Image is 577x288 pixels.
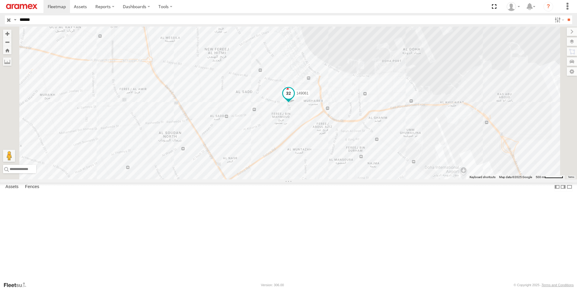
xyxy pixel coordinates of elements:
[6,4,37,9] img: aramex-logo.svg
[566,183,572,191] label: Hide Summary Table
[514,283,574,287] div: © Copyright 2025 -
[534,175,565,179] button: Map Scale: 500 m per 58 pixels
[3,46,11,54] button: Zoom Home
[296,91,308,96] span: 149061
[470,175,496,179] button: Keyboard shortcuts
[3,30,11,38] button: Zoom in
[3,282,31,288] a: Visit our Website
[261,283,284,287] div: Version: 306.00
[505,2,522,11] div: Mohammed Fahim
[2,183,21,191] label: Assets
[552,15,565,24] label: Search Filter Options
[536,175,544,179] span: 500 m
[3,150,15,162] button: Drag Pegman onto the map to open Street View
[544,2,553,11] i: ?
[499,175,532,179] span: Map data ©2025 Google
[13,15,18,24] label: Search Query
[567,67,577,76] label: Map Settings
[542,283,574,287] a: Terms and Conditions
[560,183,566,191] label: Dock Summary Table to the Right
[3,38,11,46] button: Zoom out
[554,183,560,191] label: Dock Summary Table to the Left
[568,176,574,178] a: Terms (opens in new tab)
[3,57,11,66] label: Measure
[22,183,42,191] label: Fences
